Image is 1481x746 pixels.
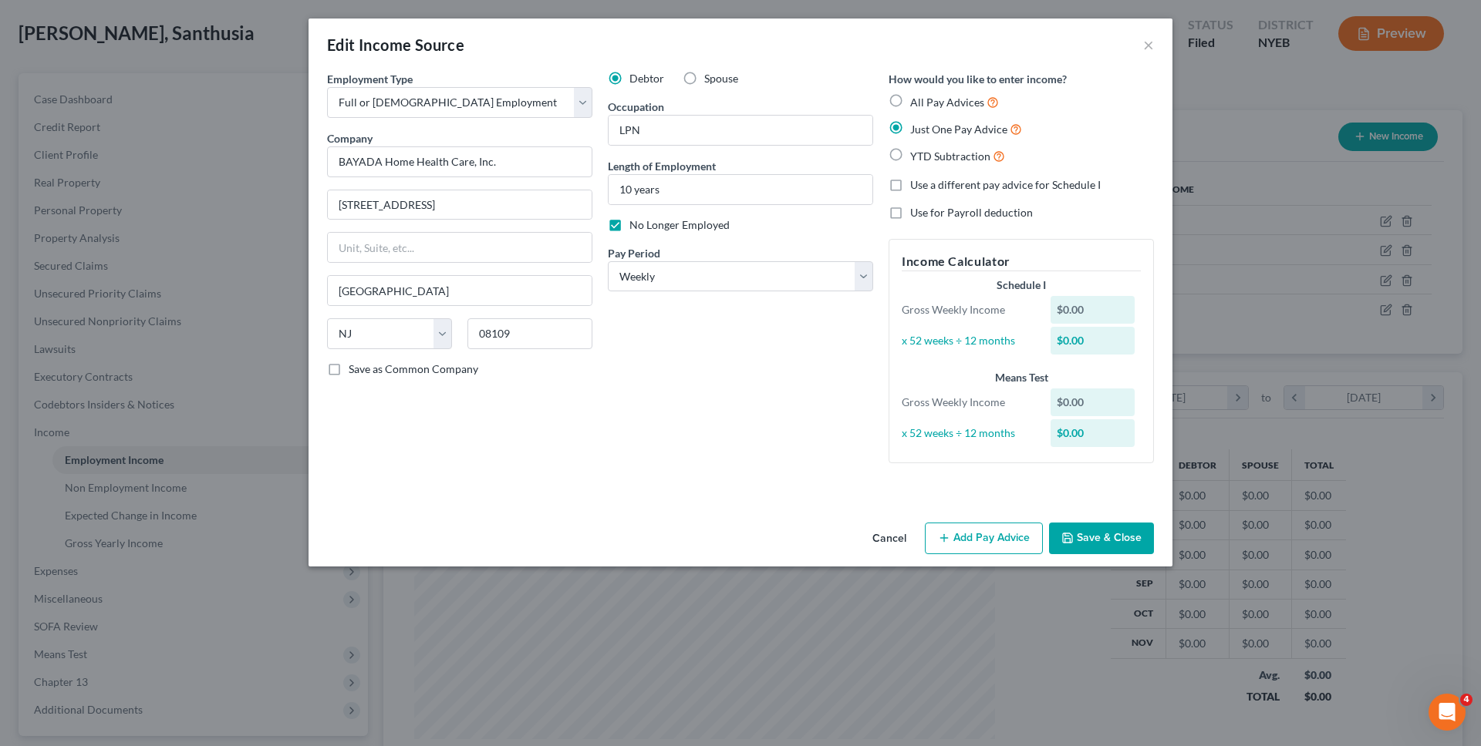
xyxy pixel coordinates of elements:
[860,524,919,555] button: Cancel
[608,158,716,174] label: Length of Employment
[910,178,1101,191] span: Use a different pay advice for Schedule I
[910,96,984,109] span: All Pay Advices
[327,72,413,86] span: Employment Type
[1429,694,1466,731] iframe: Intercom live chat
[1051,419,1135,447] div: $0.00
[608,99,664,115] label: Occupation
[910,123,1007,136] span: Just One Pay Advice
[1460,694,1473,706] span: 4
[609,116,872,145] input: --
[629,218,730,231] span: No Longer Employed
[902,277,1141,293] div: Schedule I
[629,72,664,85] span: Debtor
[894,395,1043,410] div: Gross Weekly Income
[894,425,1043,441] div: x 52 weeks ÷ 12 months
[349,362,478,375] span: Save as Common Company
[902,370,1141,385] div: Means Test
[327,34,464,55] div: Edit Income Source
[328,276,592,305] input: Enter city...
[1051,388,1135,416] div: $0.00
[910,206,1033,219] span: Use for Payroll deduction
[327,132,373,145] span: Company
[467,318,592,349] input: Enter zip...
[608,247,660,260] span: Pay Period
[1143,35,1154,54] button: ×
[1051,296,1135,324] div: $0.00
[894,333,1043,348] div: x 52 weeks ÷ 12 months
[704,72,738,85] span: Spouse
[889,71,1067,87] label: How would you like to enter income?
[925,523,1043,555] button: Add Pay Advice
[1049,523,1154,555] button: Save & Close
[910,150,990,163] span: YTD Subtraction
[609,175,872,204] input: ex: 2 years
[902,252,1141,271] h5: Income Calculator
[894,302,1043,318] div: Gross Weekly Income
[328,190,592,220] input: Enter address...
[1051,327,1135,355] div: $0.00
[328,233,592,262] input: Unit, Suite, etc...
[327,146,592,177] input: Search company by name...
